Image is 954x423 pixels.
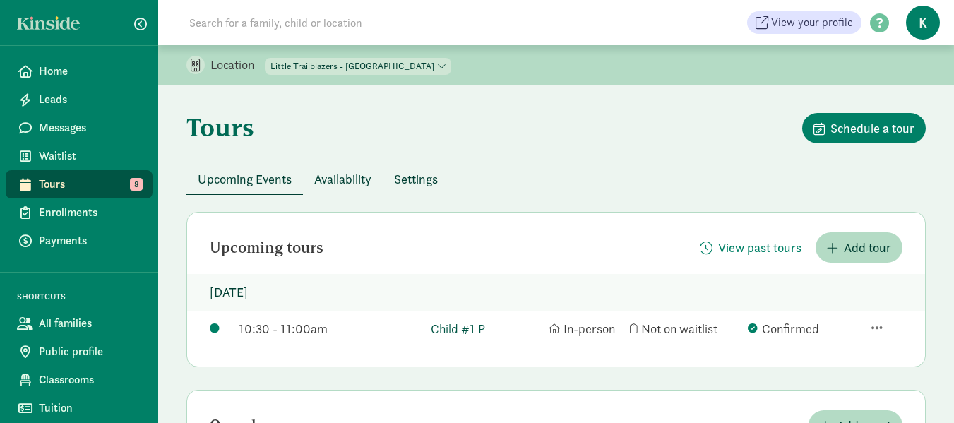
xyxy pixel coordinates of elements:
[383,164,449,194] button: Settings
[39,148,141,165] span: Waitlist
[830,119,914,138] span: Schedule a tour
[39,204,141,221] span: Enrollments
[6,170,153,198] a: Tours 8
[210,239,323,256] h2: Upcoming tours
[39,176,141,193] span: Tours
[748,319,859,338] div: Confirmed
[688,240,813,256] a: View past tours
[181,8,577,37] input: Search for a family, child or location
[39,315,141,332] span: All families
[6,85,153,114] a: Leads
[688,232,813,263] button: View past tours
[187,274,925,311] p: [DATE]
[39,91,141,108] span: Leads
[906,6,940,40] span: K
[816,232,902,263] button: Add tour
[314,169,371,189] span: Availability
[549,319,623,338] div: In-person
[6,227,153,255] a: Payments
[802,113,926,143] button: Schedule a tour
[303,164,383,194] button: Availability
[883,355,954,423] iframe: Chat Widget
[6,198,153,227] a: Enrollments
[6,57,153,85] a: Home
[630,319,741,338] div: Not on waitlist
[844,238,891,257] span: Add tour
[198,169,292,189] span: Upcoming Events
[6,309,153,338] a: All families
[239,319,424,338] div: 10:30 - 11:00am
[39,63,141,80] span: Home
[6,394,153,422] a: Tuition
[39,232,141,249] span: Payments
[39,343,141,360] span: Public profile
[431,319,542,338] a: Child #1 P
[6,338,153,366] a: Public profile
[394,169,438,189] span: Settings
[210,56,265,73] p: Location
[186,164,303,194] button: Upcoming Events
[6,142,153,170] a: Waitlist
[6,366,153,394] a: Classrooms
[186,113,254,141] h1: Tours
[130,178,143,191] span: 8
[39,371,141,388] span: Classrooms
[39,400,141,417] span: Tuition
[6,114,153,142] a: Messages
[718,238,801,257] span: View past tours
[39,119,141,136] span: Messages
[771,14,853,31] span: View your profile
[747,11,861,34] a: View your profile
